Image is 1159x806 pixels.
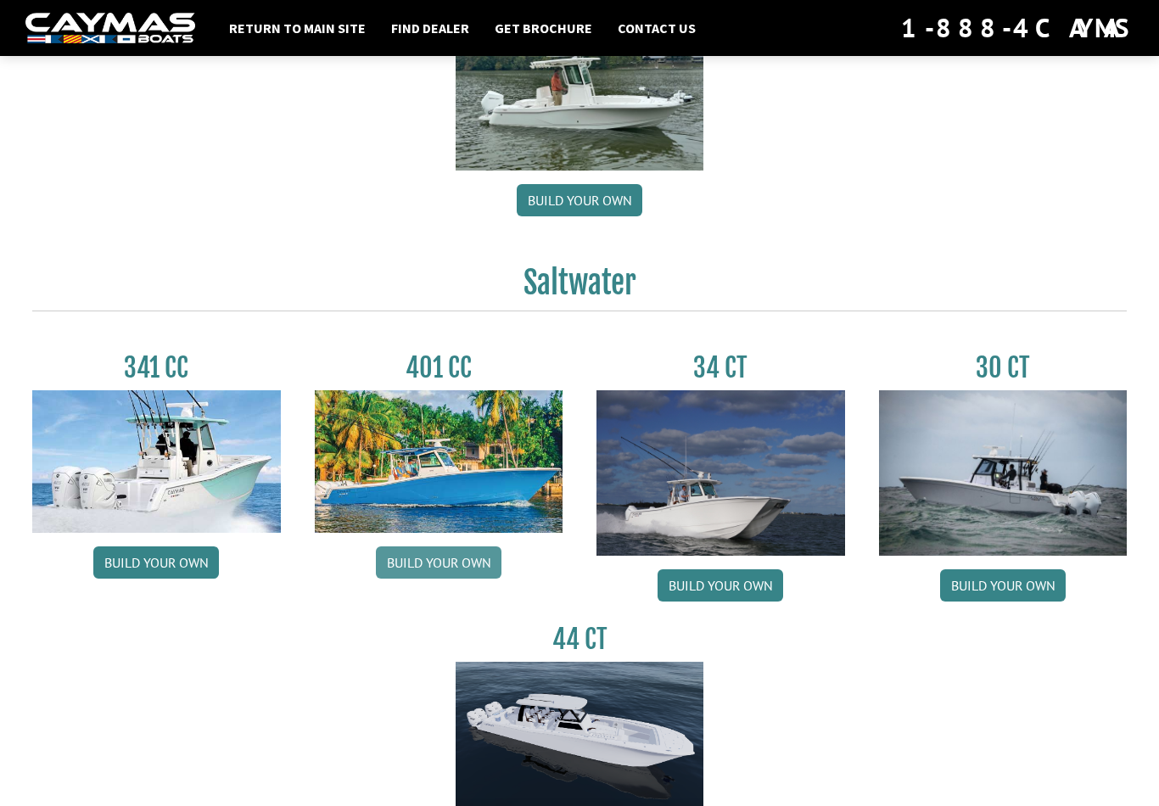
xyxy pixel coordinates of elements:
[901,9,1134,47] div: 1-888-4CAYMAS
[879,390,1128,556] img: 30_CT_photo_shoot_for_caymas_connect.jpg
[940,569,1066,602] a: Build your own
[25,13,195,44] img: white-logo-c9c8dbefe5ff5ceceb0f0178aa75bf4bb51f6bca0971e226c86eb53dfe498488.png
[315,390,563,533] img: 401CC_thumb.pg.jpg
[609,17,704,39] a: Contact Us
[486,17,601,39] a: Get Brochure
[32,352,281,383] h3: 341 CC
[376,546,501,579] a: Build your own
[658,569,783,602] a: Build your own
[456,624,704,655] h3: 44 CT
[383,17,478,39] a: Find Dealer
[93,546,219,579] a: Build your own
[596,352,845,383] h3: 34 CT
[32,390,281,533] img: 341CC-thumbjpg.jpg
[315,352,563,383] h3: 401 CC
[32,264,1127,311] h2: Saltwater
[221,17,374,39] a: Return to main site
[879,352,1128,383] h3: 30 CT
[517,184,642,216] a: Build your own
[596,390,845,556] img: Caymas_34_CT_pic_1.jpg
